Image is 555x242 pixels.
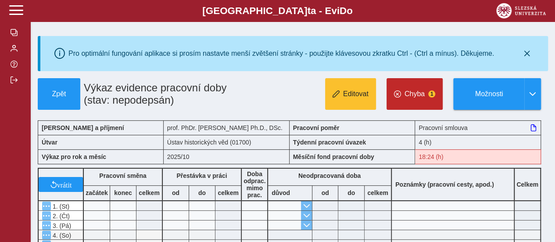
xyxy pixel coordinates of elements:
[42,221,51,230] button: Menu
[42,231,51,239] button: Menu
[136,189,162,196] b: celkem
[80,78,251,110] h1: Výkaz evidence pracovní doby (stav: nepodepsán)
[415,120,541,135] div: Pracovní smlouva
[110,189,136,196] b: konec
[57,181,72,188] span: vrátit
[516,181,538,188] b: Celkem
[340,5,347,16] span: D
[298,172,361,179] b: Neodpracovaná doba
[293,139,366,146] b: Týdenní pracovní úvazek
[42,139,57,146] b: Útvar
[163,189,189,196] b: od
[307,5,310,16] span: t
[84,189,110,196] b: začátek
[99,172,146,179] b: Pracovní směna
[338,189,364,196] b: do
[68,50,494,58] div: Pro optimální fungování aplikace si prosím nastavte menší zvětšení stránky - použijte klávesovou ...
[42,211,51,220] button: Menu
[415,135,541,149] div: 4 (h)
[365,189,391,196] b: celkem
[428,90,435,98] span: 1
[189,189,215,196] b: do
[387,78,443,110] button: Chyba1
[51,203,69,210] span: 1. (St)
[51,232,71,239] span: 4. (So)
[272,189,290,196] b: důvod
[26,5,529,17] b: [GEOGRAPHIC_DATA] a - Evi
[39,177,83,192] button: vrátit
[453,78,524,110] button: Možnosti
[496,3,546,18] img: logo_web_su.png
[343,90,369,98] span: Editovat
[176,172,227,179] b: Přestávka v práci
[42,153,106,160] b: Výkaz pro rok a měsíc
[164,135,290,149] div: Ústav historických věd (01700)
[243,170,266,199] b: Doba odprac. mimo prac.
[38,78,80,110] button: Zpět
[42,124,124,131] b: [PERSON_NAME] a příjmení
[415,149,541,164] div: Fond pracovní doby (18:24 h) a součet hodin (0:48 h) se neshodují!
[405,90,425,98] span: Chyba
[325,78,376,110] button: Editovat
[42,90,76,98] span: Zpět
[293,124,340,131] b: Pracovní poměr
[164,149,290,164] div: 2025/10
[293,153,374,160] b: Měsíční fond pracovní doby
[347,5,353,16] span: o
[164,120,290,135] div: prof. PhDr. [PERSON_NAME] Ph.D., DSc.
[42,202,51,210] button: Menu
[312,189,338,196] b: od
[51,222,71,229] span: 3. (Pá)
[215,189,241,196] b: celkem
[461,90,517,98] span: Možnosti
[51,213,70,220] span: 2. (Čt)
[392,181,498,188] b: Poznámky (pracovní cesty, apod.)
